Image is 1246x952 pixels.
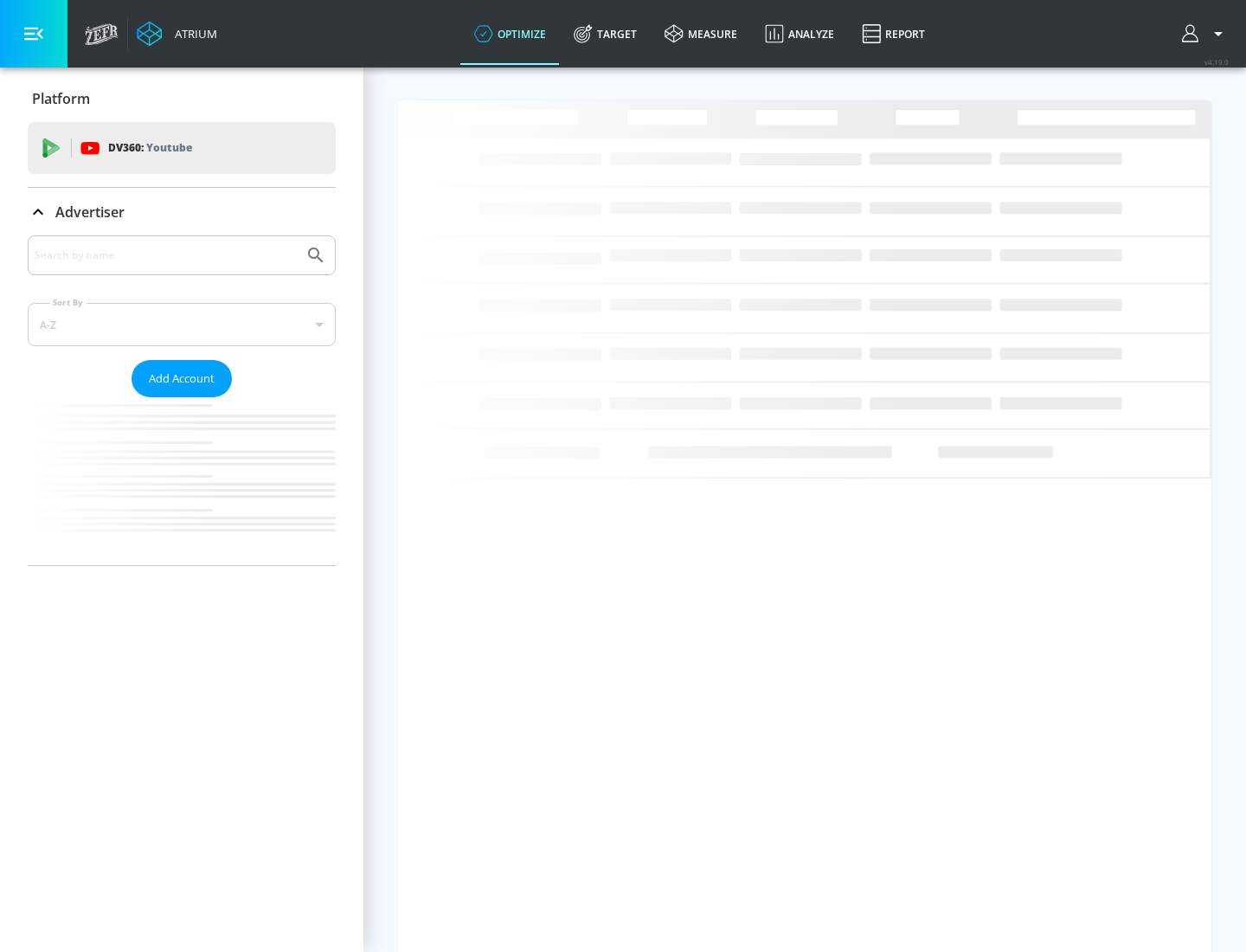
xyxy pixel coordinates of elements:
[28,235,336,565] div: Advertiser
[28,74,336,123] div: Platform
[1204,57,1229,67] span: v 4.19.0
[28,122,336,174] div: DV360: Youtube
[28,188,336,236] div: Advertiser
[168,26,217,42] div: Atrium
[28,397,336,565] nav: list of Advertiser
[55,203,125,222] p: Advertiser
[49,297,87,308] label: Sort By
[132,360,232,397] button: Add Account
[560,3,651,65] a: Target
[35,244,297,267] input: Search by name
[108,138,192,158] p: DV360:
[651,3,751,65] a: measure
[460,3,560,65] a: optimize
[28,303,336,346] div: A-Z
[149,369,215,389] span: Add Account
[32,89,90,108] p: Platform
[751,3,848,65] a: Analyze
[137,21,217,47] a: Atrium
[848,3,939,65] a: Report
[146,138,192,157] p: Youtube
